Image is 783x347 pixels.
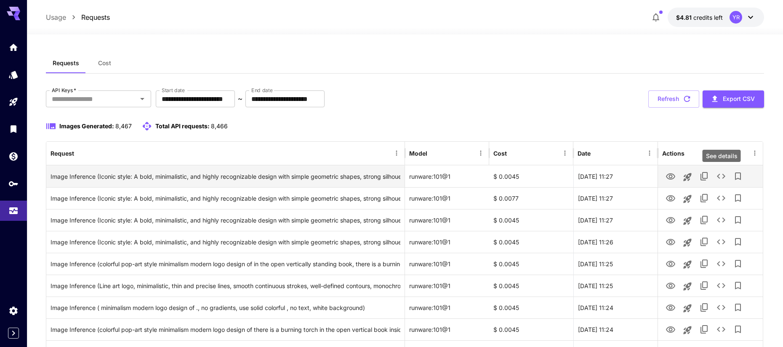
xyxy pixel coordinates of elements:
button: See details [713,212,730,228]
div: Playground [8,97,19,107]
div: Actions [662,150,684,157]
a: Usage [46,12,66,22]
div: runware:101@1 [405,209,489,231]
div: Click to copy prompt [51,209,401,231]
div: $ 0.0045 [489,209,573,231]
div: $ 0.0045 [489,231,573,253]
button: Add to library [730,212,746,228]
div: Wallet [8,151,19,162]
button: Add to library [730,277,746,294]
div: $4.81476 [676,13,723,22]
button: View Image [662,189,679,207]
div: Library [8,124,19,134]
button: Copy TaskUUID [696,212,713,228]
button: View Image [662,277,679,294]
div: Model [409,150,427,157]
button: Copy TaskUUID [696,190,713,207]
button: Add to library [730,233,746,250]
button: View Image [662,255,679,272]
div: Cost [493,150,507,157]
div: runware:101@1 [405,318,489,340]
button: Copy TaskUUID [696,277,713,294]
button: Sort [591,147,603,159]
div: 02 Oct, 2025 11:25 [573,253,658,275]
button: See details [713,255,730,272]
button: Add to library [730,255,746,272]
div: Click to copy prompt [51,297,401,318]
div: Click to copy prompt [51,188,401,209]
button: Sort [75,147,87,159]
button: Add to library [730,321,746,338]
nav: breadcrumb [46,12,110,22]
div: runware:101@1 [405,187,489,209]
div: 02 Oct, 2025 11:27 [573,187,658,209]
button: Launch in playground [679,256,696,273]
div: $ 0.0077 [489,187,573,209]
button: Open [136,93,148,105]
button: Launch in playground [679,212,696,229]
button: Menu [475,147,487,159]
span: Total API requests: [155,122,210,130]
span: Cost [98,59,111,67]
div: 02 Oct, 2025 11:24 [573,318,658,340]
div: runware:101@1 [405,253,489,275]
button: See details [713,277,730,294]
button: Launch in playground [679,234,696,251]
button: See details [713,299,730,316]
button: Copy TaskUUID [696,255,713,272]
div: See details [703,150,741,162]
div: Click to copy prompt [51,275,401,297]
button: See details [713,321,730,338]
div: Usage [8,206,19,216]
button: Menu [644,147,655,159]
div: runware:101@1 [405,165,489,187]
button: View Image [662,211,679,228]
button: Launch in playground [679,322,696,339]
div: Settings [8,305,19,316]
button: Copy TaskUUID [696,168,713,185]
button: Expand sidebar [8,328,19,339]
button: See details [713,168,730,185]
span: Requests [53,59,79,67]
button: Menu [559,147,571,159]
button: Add to library [730,190,746,207]
button: Sort [428,147,440,159]
button: See details [713,190,730,207]
button: View Image [662,167,679,185]
button: Copy TaskUUID [696,299,713,316]
button: View Image [662,299,679,316]
div: Click to copy prompt [51,253,401,275]
div: $ 0.0045 [489,297,573,318]
button: Export CSV [703,90,764,108]
div: 02 Oct, 2025 11:26 [573,231,658,253]
button: $4.81476YR [668,8,764,27]
a: Requests [81,12,110,22]
span: $4.81 [676,14,693,21]
span: Images Generated: [59,122,114,130]
div: Click to copy prompt [51,166,401,187]
div: Models [8,69,19,80]
div: 02 Oct, 2025 11:27 [573,209,658,231]
div: $ 0.0045 [489,275,573,297]
div: $ 0.0045 [489,318,573,340]
button: Copy TaskUUID [696,233,713,250]
label: Start date [162,87,185,94]
button: Copy TaskUUID [696,321,713,338]
button: Sort [508,147,519,159]
div: Request [51,150,74,157]
div: runware:101@1 [405,275,489,297]
button: Menu [749,147,761,159]
div: runware:101@1 [405,297,489,318]
span: 8,467 [115,122,132,130]
label: API Keys [52,87,76,94]
button: Refresh [648,90,699,108]
button: Launch in playground [679,300,696,317]
div: Click to copy prompt [51,231,401,253]
div: runware:101@1 [405,231,489,253]
span: 8,466 [211,122,228,130]
button: See details [713,233,730,250]
span: credits left [693,14,723,21]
